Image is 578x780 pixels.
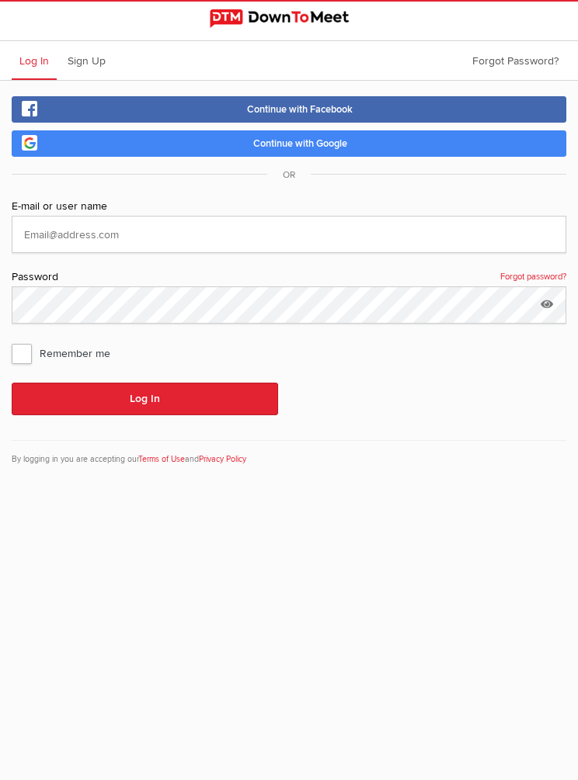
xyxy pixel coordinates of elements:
[199,454,246,464] a: Privacy Policy
[465,41,566,80] a: Forgot Password?
[253,137,347,150] span: Continue with Google
[247,103,353,116] span: Continue with Facebook
[500,269,566,286] a: Forgot password?
[12,130,566,157] a: Continue with Google
[19,54,49,68] span: Log In
[60,41,113,80] a: Sign Up
[12,383,278,415] button: Log In
[68,54,106,68] span: Sign Up
[12,216,566,253] input: Email@address.com
[12,339,126,367] span: Remember me
[12,269,566,286] div: Password
[267,169,311,181] span: OR
[12,198,566,216] div: E-mail or user name
[210,9,368,28] img: DownToMeet
[12,96,566,123] a: Continue with Facebook
[472,54,559,68] span: Forgot Password?
[12,41,57,80] a: Log In
[138,454,185,464] a: Terms of Use
[12,440,566,466] div: By logging in you are accepting our and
